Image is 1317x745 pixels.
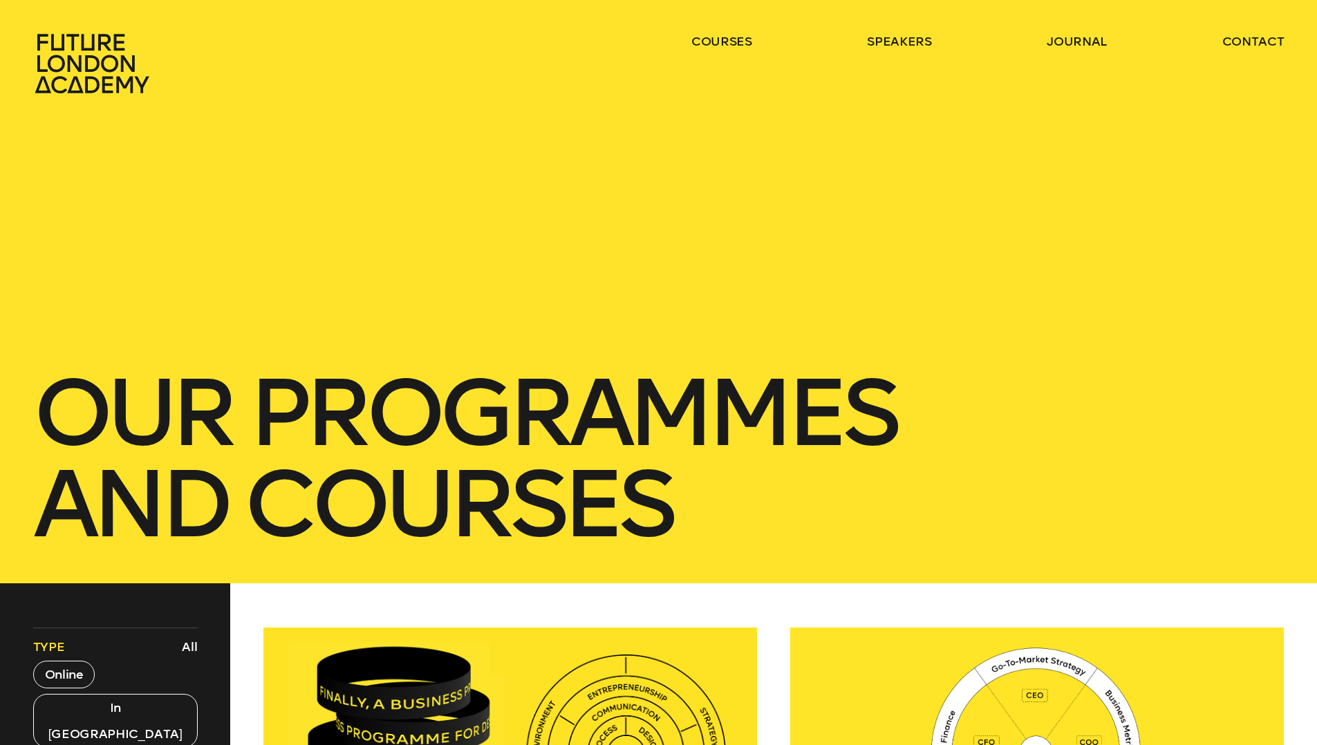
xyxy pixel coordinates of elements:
[691,33,752,50] a: courses
[33,661,95,688] button: Online
[1222,33,1285,50] a: contact
[178,635,201,659] button: All
[1047,33,1107,50] a: journal
[33,368,1285,550] h1: our Programmes and courses
[867,33,931,50] a: speakers
[33,639,65,655] span: Type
